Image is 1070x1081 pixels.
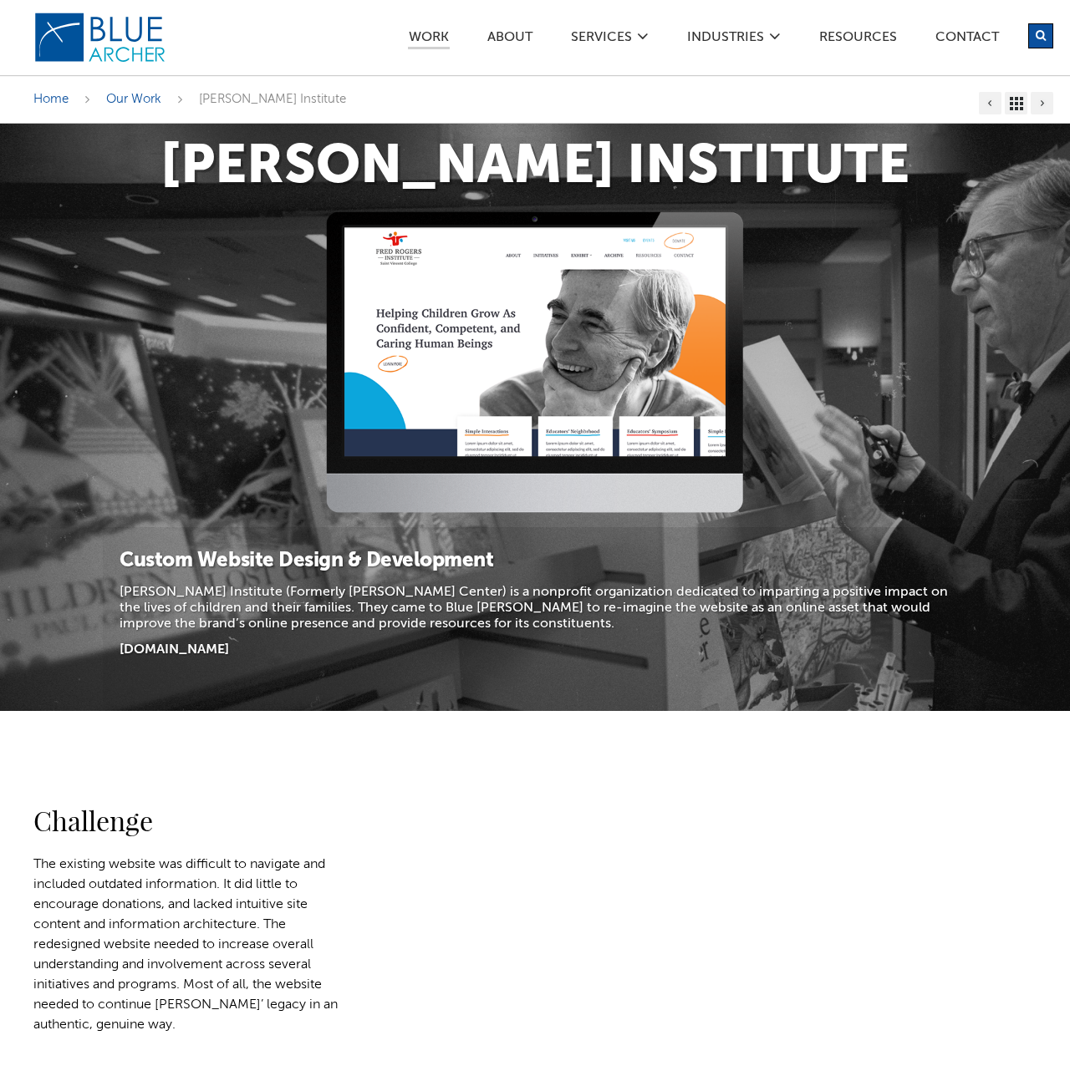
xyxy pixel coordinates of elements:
[120,585,950,633] p: [PERSON_NAME] Institute (Formerly [PERSON_NAME] Center) is a nonprofit organization dedicated to ...
[33,93,69,105] a: Home
[120,643,229,657] a: [DOMAIN_NAME]
[120,548,950,575] h3: Custom Website Design & Development
[686,31,765,48] a: Industries
[33,807,345,834] h2: Challenge
[33,855,345,1035] p: The existing website was difficult to navigate and included outdated information. It did little t...
[487,31,533,48] a: ABOUT
[33,12,167,63] img: Blue Archer Logo
[408,31,450,49] a: Work
[818,31,898,48] a: Resources
[199,93,346,105] span: [PERSON_NAME] Institute
[935,31,1000,48] a: Contact
[570,31,633,48] a: SERVICES
[106,93,161,105] a: Our Work
[33,140,1037,195] h1: [PERSON_NAME] Institute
